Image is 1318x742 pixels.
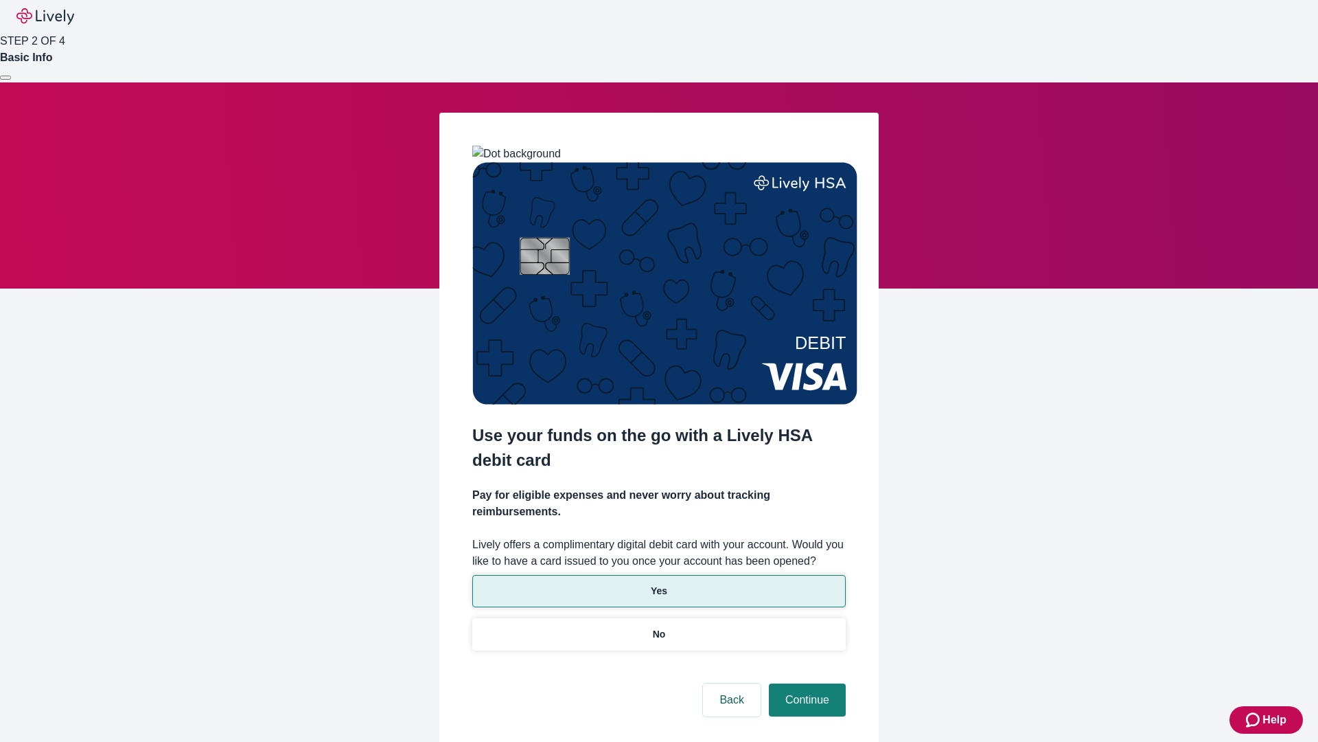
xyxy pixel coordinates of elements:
[653,627,666,642] p: No
[472,146,561,162] img: Dot background
[472,423,846,473] h2: Use your funds on the go with a Lively HSA debit card
[1229,706,1303,734] button: Zendesk support iconHelp
[703,684,761,717] button: Back
[472,537,846,570] label: Lively offers a complimentary digital debit card with your account. Would you like to have a card...
[769,684,846,717] button: Continue
[472,575,846,607] button: Yes
[472,618,846,651] button: No
[472,487,846,520] h4: Pay for eligible expenses and never worry about tracking reimbursements.
[1262,712,1286,728] span: Help
[472,162,857,405] img: Debit card
[651,584,667,598] p: Yes
[1246,712,1262,728] svg: Zendesk support icon
[16,8,74,25] img: Lively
